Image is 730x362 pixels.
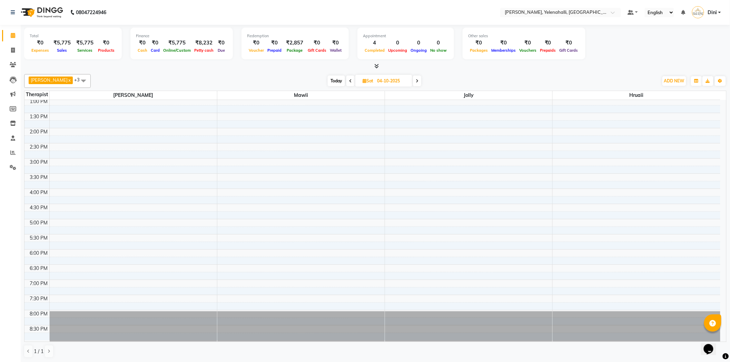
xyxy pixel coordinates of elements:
[30,33,116,39] div: Total
[29,204,49,211] div: 4:30 PM
[29,159,49,166] div: 3:00 PM
[161,39,193,47] div: ₹5,775
[30,48,51,53] span: Expenses
[428,48,448,53] span: No show
[96,48,116,53] span: Products
[96,39,116,47] div: ₹0
[328,48,343,53] span: Wallet
[193,48,215,53] span: Petty cash
[136,39,149,47] div: ₹0
[34,348,43,355] span: 1 / 1
[468,33,580,39] div: Other sales
[468,48,490,53] span: Packages
[662,76,686,86] button: ADD NEW
[386,39,409,47] div: 0
[247,39,266,47] div: ₹0
[363,39,386,47] div: 4
[266,48,283,53] span: Prepaid
[247,48,266,53] span: Voucher
[375,76,410,86] input: 2025-10-04
[29,265,49,272] div: 6:30 PM
[283,39,306,47] div: ₹2,857
[136,33,227,39] div: Finance
[29,113,49,120] div: 1:30 PM
[328,76,345,86] span: Today
[558,48,580,53] span: Gift Cards
[517,48,538,53] span: Vouchers
[385,91,552,100] span: Jolly
[30,39,51,47] div: ₹0
[558,39,580,47] div: ₹0
[149,39,161,47] div: ₹0
[247,33,343,39] div: Redemption
[386,48,409,53] span: Upcoming
[468,39,490,47] div: ₹0
[409,39,428,47] div: 0
[50,91,217,100] span: [PERSON_NAME]
[29,325,49,333] div: 8:30 PM
[74,77,85,82] span: +3
[216,48,227,53] span: Due
[29,143,49,151] div: 2:30 PM
[31,77,68,83] span: [PERSON_NAME]
[708,9,717,16] span: Dini
[29,189,49,196] div: 4:00 PM
[136,48,149,53] span: Cash
[56,48,69,53] span: Sales
[24,91,49,98] div: Therapist
[664,78,684,83] span: ADD NEW
[328,39,343,47] div: ₹0
[361,78,375,83] span: Sat
[701,334,723,355] iframe: chat widget
[409,48,428,53] span: Ongoing
[285,48,304,53] span: Package
[29,234,49,242] div: 5:30 PM
[76,48,94,53] span: Services
[68,77,71,83] a: x
[193,39,215,47] div: ₹8,232
[29,310,49,318] div: 8:00 PM
[51,39,73,47] div: ₹5,775
[363,33,448,39] div: Appointment
[29,295,49,302] div: 7:30 PM
[161,48,193,53] span: Online/Custom
[18,3,65,22] img: logo
[217,91,385,100] span: Mawii
[29,128,49,135] div: 2:00 PM
[76,3,106,22] b: 08047224946
[29,250,49,257] div: 6:00 PM
[266,39,283,47] div: ₹0
[306,39,328,47] div: ₹0
[538,48,558,53] span: Prepaids
[29,174,49,181] div: 3:30 PM
[538,39,558,47] div: ₹0
[29,98,49,105] div: 1:00 PM
[363,48,386,53] span: Completed
[73,39,96,47] div: ₹5,775
[306,48,328,53] span: Gift Cards
[517,39,538,47] div: ₹0
[490,39,517,47] div: ₹0
[553,91,720,100] span: Hruaii
[29,219,49,227] div: 5:00 PM
[692,6,704,18] img: Dini
[428,39,448,47] div: 0
[29,280,49,287] div: 7:00 PM
[215,39,227,47] div: ₹0
[490,48,517,53] span: Memberships
[149,48,161,53] span: Card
